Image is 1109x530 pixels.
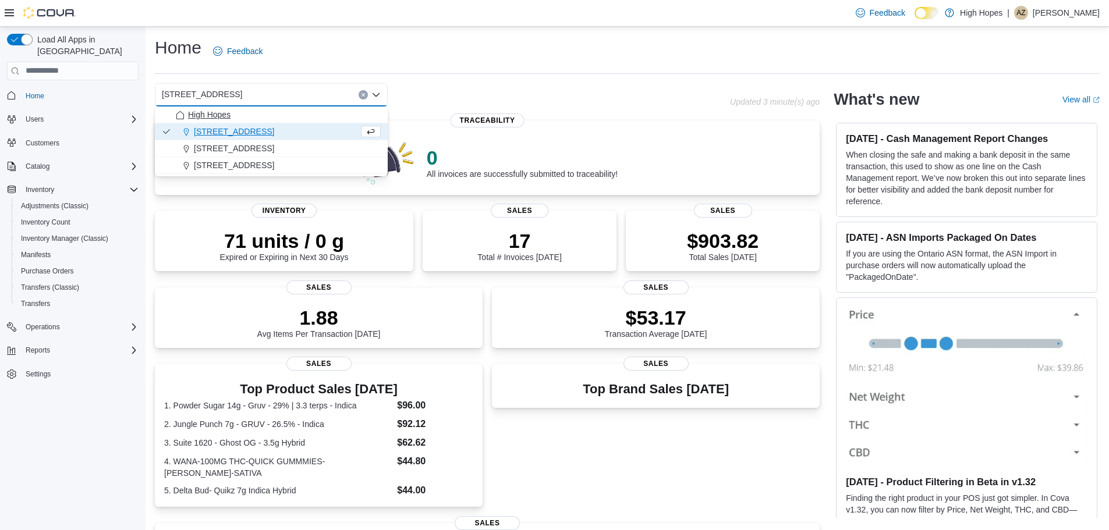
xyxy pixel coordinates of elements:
span: Transfers [21,299,50,308]
p: $903.82 [687,229,759,252]
span: Load All Apps in [GEOGRAPHIC_DATA] [33,34,139,57]
dt: 1. Powder Sugar 14g - Gruv - 29% | 3.3 terps - Indica [164,400,392,411]
span: Sales [286,280,352,294]
p: $53.17 [605,306,707,329]
input: Dark Mode [915,7,939,19]
p: [PERSON_NAME] [1033,6,1100,20]
span: [STREET_ADDRESS] [194,143,274,154]
span: Inventory [26,185,54,194]
a: Home [21,89,49,103]
button: Inventory [21,183,59,197]
span: Transfers (Classic) [21,283,79,292]
dt: 5. Delta Bud- Quikz 7g Indica Hybrid [164,485,392,496]
button: Clear input [359,90,368,99]
dt: 2. Jungle Punch 7g - GRUV - 26.5% - Indica [164,418,392,430]
h3: [DATE] - Cash Management Report Changes [846,133,1087,144]
span: Sales [694,204,752,218]
span: Feedback [870,7,905,19]
span: Purchase Orders [16,264,139,278]
h3: [DATE] - ASN Imports Packaged On Dates [846,232,1087,243]
span: [STREET_ADDRESS] [194,159,274,171]
span: Operations [21,320,139,334]
span: Users [26,115,44,124]
div: Anthony Zadrozny [1014,6,1028,20]
span: [STREET_ADDRESS] [162,87,242,101]
button: Catalog [2,158,143,175]
dd: $44.00 [397,483,473,497]
a: Purchase Orders [16,264,79,278]
span: Dark Mode [915,19,915,20]
a: Feedback [851,1,910,24]
span: Home [21,88,139,103]
span: Catalog [26,162,49,171]
div: Avg Items Per Transaction [DATE] [257,306,381,339]
span: Reports [21,343,139,357]
button: Operations [21,320,65,334]
p: 0 [427,146,618,169]
span: Catalog [21,159,139,173]
button: Inventory [2,182,143,198]
div: Choose from the following options [155,106,388,174]
p: Updated 3 minute(s) ago [730,97,820,106]
svg: External link [1093,97,1100,104]
nav: Complex example [7,83,139,413]
div: Transaction Average [DATE] [605,306,707,339]
h3: [DATE] - Product Filtering in Beta in v1.32 [846,476,1087,488]
a: Inventory Count [16,215,75,229]
span: Inventory Manager (Classic) [21,234,108,243]
span: Operations [26,322,60,332]
span: Settings [21,367,139,381]
button: Settings [2,365,143,382]
button: Reports [2,342,143,358]
span: Feedback [227,45,263,57]
span: Inventory Manager (Classic) [16,232,139,246]
p: 1.88 [257,306,381,329]
button: Purchase Orders [12,263,143,279]
dd: $96.00 [397,399,473,412]
span: Customers [21,136,139,150]
img: Cova [23,7,76,19]
span: Traceability [451,113,525,127]
span: High Hopes [188,109,231,120]
p: High Hopes [960,6,1002,20]
p: If you are using the Ontario ASN format, the ASN Import in purchase orders will now automatically... [846,248,1087,283]
span: Inventory Count [16,215,139,229]
a: Feedback [208,40,267,63]
button: Transfers [12,296,143,312]
button: Operations [2,319,143,335]
p: When closing the safe and making a bank deposit in the same transaction, this used to show as one... [846,149,1087,207]
button: Users [21,112,48,126]
button: Home [2,87,143,104]
button: Inventory Count [12,214,143,230]
button: Users [2,111,143,127]
button: Reports [21,343,55,357]
a: Customers [21,136,64,150]
span: Reports [26,346,50,355]
dd: $92.12 [397,417,473,431]
h2: What's new [834,90,919,109]
span: Inventory [251,204,317,218]
a: Settings [21,367,55,381]
button: Catalog [21,159,54,173]
button: [STREET_ADDRESS] [155,140,388,157]
a: Transfers [16,297,55,311]
span: Sales [491,204,549,218]
span: AZ [1016,6,1025,20]
dt: 3. Suite 1620 - Ghost OG - 3.5g Hybrid [164,437,392,449]
p: 71 units / 0 g [220,229,349,252]
span: Home [26,91,44,101]
span: Sales [623,357,689,371]
span: Users [21,112,139,126]
span: Customers [26,138,59,148]
h3: Top Brand Sales [DATE] [583,382,729,396]
a: View allExternal link [1062,95,1100,104]
span: Adjustments (Classic) [16,199,139,213]
span: [STREET_ADDRESS] [194,126,274,137]
button: [STREET_ADDRESS] [155,157,388,174]
button: Close list of options [371,90,381,99]
a: Adjustments (Classic) [16,199,93,213]
div: Total Sales [DATE] [687,229,759,262]
dd: $62.62 [397,436,473,450]
a: Inventory Manager (Classic) [16,232,113,246]
span: Transfers (Classic) [16,280,139,294]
